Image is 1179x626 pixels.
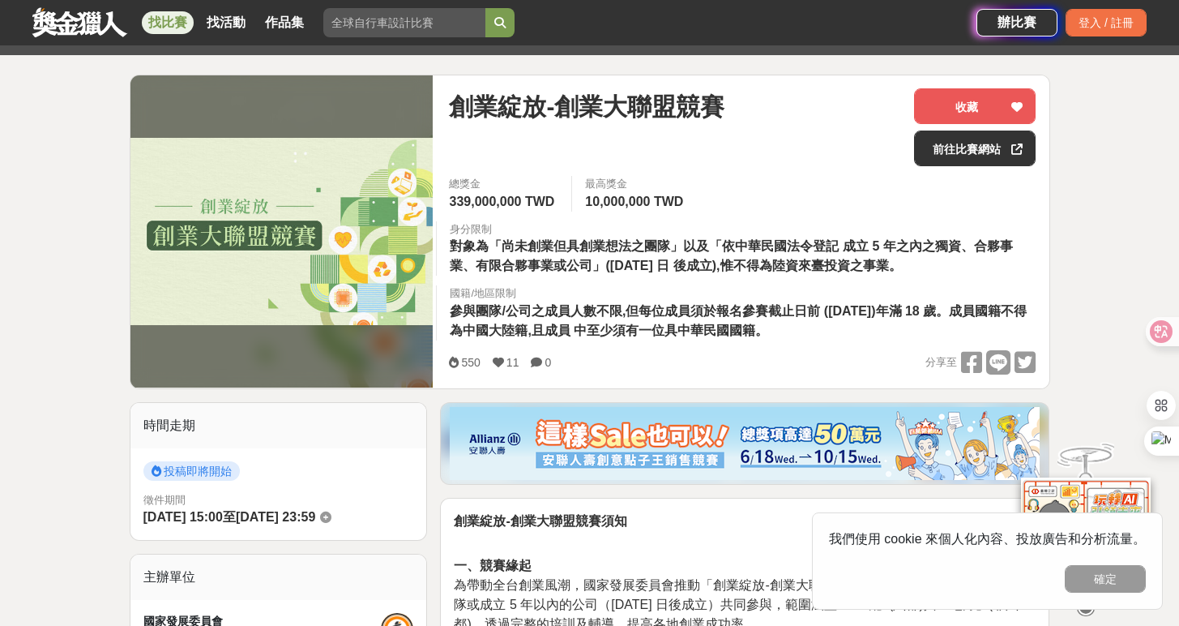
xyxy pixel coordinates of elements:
input: 全球自行車設計比賽 [323,8,485,37]
a: 辦比賽 [976,9,1057,36]
div: 國籍/地區限制 [450,285,1036,302]
span: 參與團隊/公司之成員人數不限,但每位成員須於報名參賽截止日前 ([DATE])年滿 18 歲。成員國籍不得為中國大陸籍,且成員 中至少須有一位具中華民國國籍。 [450,304,1027,337]
div: 身分限制 [450,221,1036,238]
span: 0 [545,356,551,369]
div: 登入 / 註冊 [1066,9,1147,36]
a: 作品集 [258,11,310,34]
span: 總獎金 [449,176,558,192]
img: d2146d9a-e6f6-4337-9592-8cefde37ba6b.png [1021,478,1151,585]
a: 前往比賽網站 [914,131,1036,166]
span: 創業綻放-創業大聯盟競賽 [449,88,724,125]
span: 徵件期間 [143,494,186,506]
a: 找比賽 [142,11,194,34]
span: 我們使用 cookie 來個人化內容、投放廣告和分析流量。 [829,532,1146,546]
span: [DATE] 15:00 [143,510,223,524]
img: Cover Image [130,138,434,325]
img: dcc59076-91c0-4acb-9c6b-a1d413182f46.png [450,407,1040,480]
span: 對象為「尚未創業但具創業想法之團隊」以及「依中華民國法令登記 成立 5 年之內之獨資、合夥事業、有限合夥事業或公司」([DATE] 日 後成立),惟不得為陸資來臺投資之事業。 [450,239,1012,272]
span: 最高獎金 [585,176,687,192]
span: 11 [506,356,519,369]
button: 確定 [1065,565,1146,593]
span: 至 [223,510,236,524]
strong: 創業綻放-創業大聯盟競賽須知 [454,514,626,528]
a: 找活動 [200,11,252,34]
span: 550 [461,356,480,369]
span: 分享至 [925,350,957,375]
span: [DATE] 23:59 [236,510,315,524]
span: 10,000,000 TWD [585,195,683,208]
div: 主辦單位 [130,555,427,600]
span: 339,000,000 TWD [449,195,554,208]
strong: 一、競賽緣起 [454,559,532,572]
button: 收藏 [914,88,1036,124]
div: 時間走期 [130,403,427,448]
span: 投稿即將開始 [143,461,240,481]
